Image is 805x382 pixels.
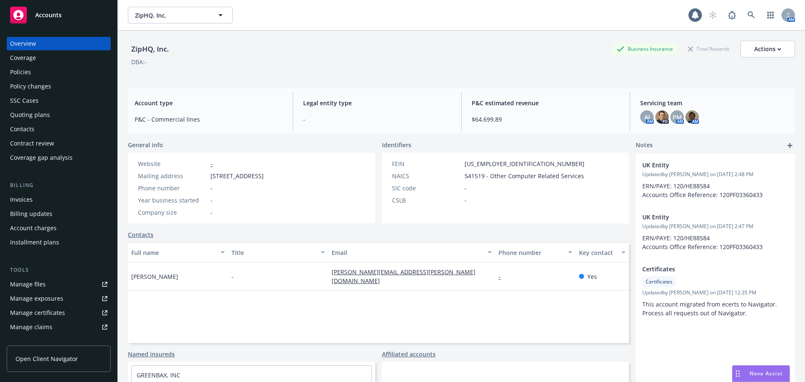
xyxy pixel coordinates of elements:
span: - [231,272,234,281]
a: Search [743,7,760,23]
div: Year business started [138,196,207,205]
span: - [465,196,467,205]
span: [PERSON_NAME] [131,272,178,281]
div: Manage exposures [10,292,63,305]
span: - [210,184,213,192]
div: Title [231,248,316,257]
div: Drag to move [732,366,743,382]
span: Nova Assist [750,370,783,377]
div: Website [138,159,207,168]
span: - [303,115,451,124]
button: Nova Assist [732,365,790,382]
div: CSLB [392,196,461,205]
a: Account charges [7,221,111,235]
span: This account migrated from ecerts to Navigator. Process all requests out of Navigator. [642,300,779,317]
a: GREENBAX, INC [137,371,180,379]
a: Contacts [128,230,153,239]
a: Report a Bug [724,7,740,23]
div: UK EntityUpdatedby [PERSON_NAME] on [DATE] 2:47 PMERN/PAYE: 120/HE88584 Accounts Office Reference... [636,206,795,258]
a: Policy changes [7,80,111,93]
span: [STREET_ADDRESS] [210,172,264,180]
div: Billing updates [10,207,52,221]
span: Servicing team [640,99,788,107]
span: AJ [644,113,650,122]
div: Email [332,248,483,257]
div: Coverage gap analysis [10,151,73,164]
span: Yes [587,272,597,281]
div: Installment plans [10,236,59,249]
a: - [210,160,213,168]
span: Certificates [642,265,766,273]
div: FEIN [392,159,461,168]
span: $64,699.89 [472,115,620,124]
div: Manage files [10,278,46,291]
span: Open Client Navigator [16,354,78,363]
div: Phone number [499,248,563,257]
img: photo [686,110,699,124]
span: PM [673,113,682,122]
span: 541519 - Other Computer Related Services [465,172,584,180]
div: Policy changes [10,80,51,93]
img: photo [655,110,669,124]
a: Overview [7,37,111,50]
div: Business Insurance [613,44,677,54]
span: UK Entity [642,213,766,221]
div: Full name [131,248,216,257]
a: Contract review [7,137,111,150]
span: P&C - Commercial lines [135,115,283,124]
a: Coverage [7,51,111,65]
div: Contract review [10,137,54,150]
a: Manage exposures [7,292,111,305]
span: Legal entity type [303,99,451,107]
div: Quoting plans [10,108,50,122]
div: Policies [10,65,31,79]
a: Invoices [7,193,111,206]
div: Total Rewards [684,44,734,54]
span: Certificates [646,278,673,286]
div: Invoices [10,193,33,206]
button: Email [328,242,495,262]
span: General info [128,140,163,149]
span: [US_EMPLOYER_IDENTIFICATION_NUMBER] [465,159,584,168]
span: P&C estimated revenue [472,99,620,107]
div: Billing [7,181,111,190]
a: Contacts [7,122,111,136]
a: Named insureds [128,350,175,359]
button: ZipHQ, Inc. [128,7,233,23]
button: Key contact [576,242,629,262]
a: Accounts [7,3,111,27]
div: Phone number [138,184,207,192]
a: Affiliated accounts [382,350,436,359]
span: UK Entity [642,161,766,169]
a: Manage claims [7,320,111,334]
div: Tools [7,266,111,274]
div: ZipHQ, Inc. [128,44,172,55]
span: Account type [135,99,283,107]
div: SSC Cases [10,94,39,107]
button: Actions [740,41,795,57]
div: Manage BORs [10,335,49,348]
button: Phone number [495,242,575,262]
span: - [465,184,467,192]
div: CertificatesCertificatesUpdatedby [PERSON_NAME] on [DATE] 12:35 PMThis account migrated from ecer... [636,258,795,324]
a: Coverage gap analysis [7,151,111,164]
span: ZipHQ, Inc. [135,11,208,20]
a: SSC Cases [7,94,111,107]
div: Mailing address [138,172,207,180]
div: NAICS [392,172,461,180]
div: Company size [138,208,207,217]
span: - [210,208,213,217]
span: Identifiers [382,140,411,149]
a: Policies [7,65,111,79]
div: Coverage [10,51,36,65]
a: - [499,273,507,281]
div: Contacts [10,122,34,136]
a: Manage BORs [7,335,111,348]
div: Overview [10,37,36,50]
div: Actions [754,41,781,57]
a: Installment plans [7,236,111,249]
div: Key contact [579,248,616,257]
a: Start snowing [704,7,721,23]
span: Updated by [PERSON_NAME] on [DATE] 2:47 PM [642,223,788,230]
